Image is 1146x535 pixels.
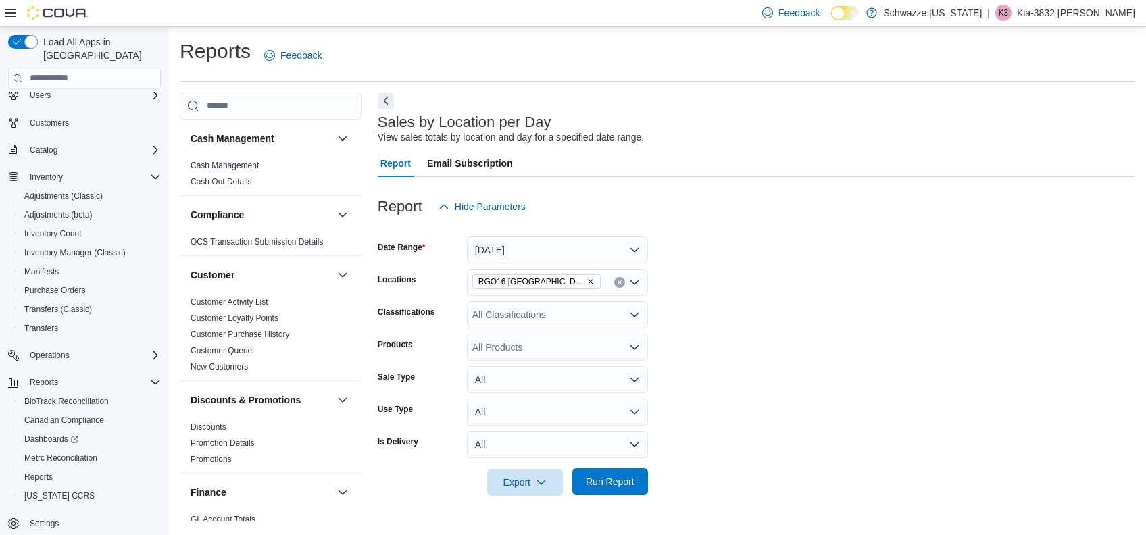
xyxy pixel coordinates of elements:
[380,150,411,177] span: Report
[14,449,166,467] button: Metrc Reconciliation
[191,393,301,407] h3: Discounts & Promotions
[191,132,332,145] button: Cash Management
[191,422,226,432] span: Discounts
[831,20,832,21] span: Dark Mode
[191,438,255,448] a: Promotion Details
[378,199,422,215] h3: Report
[19,469,58,485] a: Reports
[191,329,290,340] span: Customer Purchase History
[259,42,327,69] a: Feedback
[24,374,161,390] span: Reports
[30,118,69,128] span: Customers
[24,490,95,501] span: [US_STATE] CCRS
[334,267,351,283] button: Customer
[191,268,234,282] h3: Customer
[191,514,255,525] span: GL Account Totals
[180,234,362,255] div: Compliance
[467,399,648,426] button: All
[24,87,56,103] button: Users
[334,484,351,501] button: Finance
[19,207,161,223] span: Adjustments (beta)
[24,323,58,334] span: Transfers
[191,515,255,524] a: GL Account Totals
[427,150,513,177] span: Email Subscription
[995,5,1012,21] div: Kia-3832 Lowe
[30,172,63,182] span: Inventory
[24,396,109,407] span: BioTrack Reconciliation
[472,274,601,289] span: RGO16 Alamogordo
[334,392,351,408] button: Discounts & Promotions
[24,169,161,185] span: Inventory
[19,245,131,261] a: Inventory Manager (Classic)
[191,297,268,307] span: Customer Activity List
[24,247,126,258] span: Inventory Manager (Classic)
[24,472,53,482] span: Reports
[831,6,859,20] input: Dark Mode
[14,205,166,224] button: Adjustments (beta)
[191,208,244,222] h3: Compliance
[180,294,362,380] div: Customer
[884,5,982,21] p: Schwazze [US_STATE]
[378,436,418,447] label: Is Delivery
[19,393,114,409] a: BioTrack Reconciliation
[19,450,161,466] span: Metrc Reconciliation
[24,114,161,131] span: Customers
[614,277,625,288] button: Clear input
[24,453,97,463] span: Metrc Reconciliation
[3,113,166,132] button: Customers
[24,115,74,131] a: Customers
[38,35,161,62] span: Load All Apps in [GEOGRAPHIC_DATA]
[191,438,255,449] span: Promotion Details
[19,301,97,317] a: Transfers (Classic)
[14,243,166,262] button: Inventory Manager (Classic)
[378,274,416,285] label: Locations
[334,207,351,223] button: Compliance
[19,301,161,317] span: Transfers (Classic)
[180,419,362,473] div: Discounts & Promotions
[27,6,88,20] img: Cova
[587,278,595,286] button: Remove RGO16 Alamogordo from selection in this group
[30,145,57,155] span: Catalog
[14,224,166,243] button: Inventory Count
[14,186,166,205] button: Adjustments (Classic)
[378,339,413,350] label: Products
[334,130,351,147] button: Cash Management
[24,266,59,277] span: Manifests
[14,486,166,505] button: [US_STATE] CCRS
[378,114,551,130] h3: Sales by Location per Day
[24,228,82,239] span: Inventory Count
[19,320,64,336] a: Transfers
[467,236,648,263] button: [DATE]
[467,431,648,458] button: All
[191,486,332,499] button: Finance
[19,263,64,280] a: Manifests
[19,226,161,242] span: Inventory Count
[14,319,166,338] button: Transfers
[19,282,91,299] a: Purchase Orders
[30,90,51,101] span: Users
[30,377,58,388] span: Reports
[495,469,555,496] span: Export
[14,281,166,300] button: Purchase Orders
[3,346,166,365] button: Operations
[455,200,526,213] span: Hide Parameters
[19,188,161,204] span: Adjustments (Classic)
[1017,5,1135,21] p: Kia-3832 [PERSON_NAME]
[378,404,413,415] label: Use Type
[191,362,248,372] a: New Customers
[180,38,251,65] h1: Reports
[586,475,634,488] span: Run Report
[24,347,161,363] span: Operations
[24,415,104,426] span: Canadian Compliance
[191,313,278,323] a: Customer Loyalty Points
[629,277,640,288] button: Open list of options
[191,361,248,372] span: New Customers
[24,142,161,158] span: Catalog
[3,86,166,105] button: Users
[24,347,75,363] button: Operations
[378,372,415,382] label: Sale Type
[24,190,103,201] span: Adjustments (Classic)
[778,6,820,20] span: Feedback
[999,5,1009,21] span: K3
[19,320,161,336] span: Transfers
